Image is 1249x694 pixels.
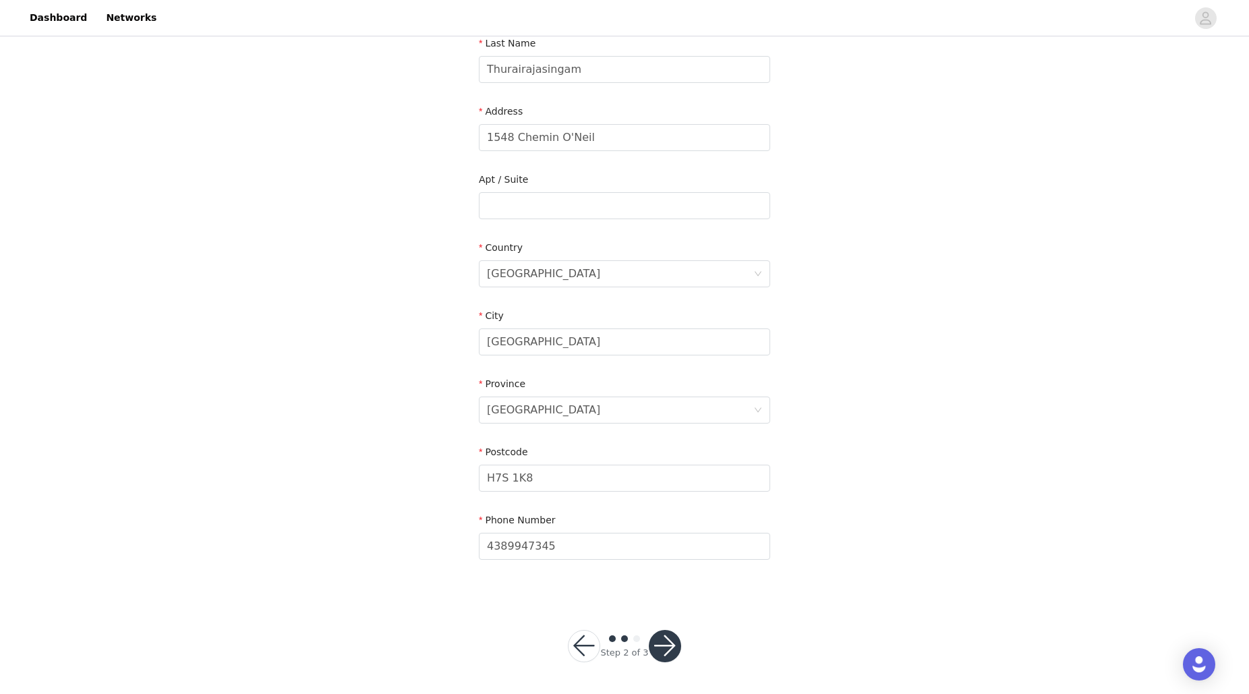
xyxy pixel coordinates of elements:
label: Postcode [479,446,528,457]
div: avatar [1199,7,1212,29]
div: Step 2 of 3 [600,646,648,660]
label: Apt / Suite [479,174,528,185]
div: Quebec [487,397,600,423]
label: Province [479,378,525,389]
label: Country [479,242,523,253]
label: Address [479,106,523,117]
div: Canada [487,261,600,287]
i: icon: down [754,406,762,415]
label: Last Name [479,38,535,49]
a: Dashboard [22,3,95,33]
i: icon: down [754,270,762,279]
div: Open Intercom Messenger [1183,648,1215,681]
label: Phone Number [479,515,556,525]
label: City [479,310,504,321]
a: Networks [98,3,165,33]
